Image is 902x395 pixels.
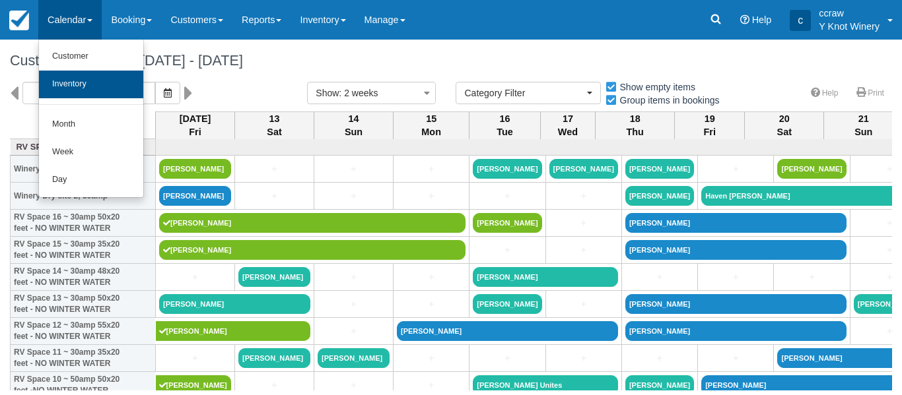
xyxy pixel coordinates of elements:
[159,159,231,179] a: [PERSON_NAME]
[819,20,880,33] p: Y Knot Winery
[790,10,811,31] div: c
[777,159,846,179] a: [PERSON_NAME]
[549,189,618,203] a: +
[318,189,390,203] a: +
[397,162,466,176] a: +
[701,162,770,176] a: +
[540,111,596,139] th: 17 Wed
[394,111,469,139] th: 15 Mon
[625,351,694,365] a: +
[318,297,390,311] a: +
[159,186,231,206] a: [PERSON_NAME]
[625,213,847,233] a: [PERSON_NAME]
[159,270,231,284] a: +
[339,88,378,98] span: : 2 weeks
[397,321,618,341] a: [PERSON_NAME]
[318,348,390,368] a: [PERSON_NAME]
[605,95,730,104] span: Group items in bookings
[473,189,541,203] a: +
[10,53,892,69] h1: Customer Calendar
[625,186,694,206] a: [PERSON_NAME]
[156,111,235,139] th: [DATE] Fri
[39,111,143,138] a: Month
[473,267,618,287] a: [PERSON_NAME]
[238,189,310,203] a: +
[38,40,144,198] ul: Calendar
[11,183,156,210] th: Winery Dry site 2, 30amp
[464,86,584,100] span: Category Filter
[549,351,618,365] a: +
[605,82,706,91] span: Show empty items
[397,270,466,284] a: +
[397,189,466,203] a: +
[238,379,310,392] a: +
[549,243,618,257] a: +
[238,267,310,287] a: [PERSON_NAME]
[473,159,541,179] a: [PERSON_NAME]
[752,15,772,25] span: Help
[605,90,728,110] label: Group items in bookings
[159,240,466,260] a: [PERSON_NAME]
[11,345,156,372] th: RV Space 11 ~ 30amp 35x20 feet - NO WINTER WATER
[819,7,880,20] p: ccraw
[159,294,310,314] a: [PERSON_NAME]
[318,324,390,338] a: +
[701,270,770,284] a: +
[473,213,541,233] a: [PERSON_NAME]
[14,141,153,154] a: RV Space Rentals
[39,138,143,166] a: Week
[9,11,29,30] img: checkfront-main-nav-mini-logo.png
[39,166,143,194] a: Day
[473,351,541,365] a: +
[473,243,541,257] a: +
[849,84,892,103] a: Print
[238,162,310,176] a: +
[11,318,156,345] th: RV Space 12 ~ 30amp 55x20 feet - NO WINTER WATER
[549,216,618,230] a: +
[469,111,540,139] th: 16 Tue
[238,348,310,368] a: [PERSON_NAME]
[675,111,745,139] th: 19 Fri
[159,213,466,233] a: [PERSON_NAME]
[318,379,390,392] a: +
[156,321,311,341] a: [PERSON_NAME]
[625,240,847,260] a: [PERSON_NAME]
[701,351,770,365] a: +
[473,375,618,395] a: [PERSON_NAME] Unites
[745,111,824,139] th: 20 Sat
[133,52,243,69] span: [DATE] - [DATE]
[625,321,847,341] a: [PERSON_NAME]
[456,82,601,104] button: Category Filter
[316,88,339,98] span: Show
[318,270,390,284] a: +
[318,162,390,176] a: +
[605,77,704,97] label: Show empty items
[235,111,314,139] th: 13 Sat
[625,294,847,314] a: [PERSON_NAME]
[314,111,394,139] th: 14 Sun
[156,375,232,395] a: [PERSON_NAME]
[473,294,541,314] a: [PERSON_NAME]
[596,111,675,139] th: 18 Thu
[39,43,143,71] a: Customer
[397,351,466,365] a: +
[159,351,231,365] a: +
[777,270,846,284] a: +
[740,15,749,24] i: Help
[39,71,143,98] a: Inventory
[397,379,466,392] a: +
[625,159,694,179] a: [PERSON_NAME]
[307,82,436,104] button: Show: 2 weeks
[549,297,618,311] a: +
[11,237,156,264] th: RV Space 15 ~ 30amp 35x20 feet - NO WINTER WATER
[803,84,847,103] a: Help
[625,270,694,284] a: +
[11,156,156,183] th: Winery Dry site 1, 30amp
[549,159,618,179] a: [PERSON_NAME]
[11,291,156,318] th: RV Space 13 ~ 30amp 50x20 feet - NO WINTER WATER
[625,375,694,395] a: [PERSON_NAME]
[11,210,156,237] th: RV Space 16 ~ 30amp 50x20 feet - NO WINTER WATER
[397,297,466,311] a: +
[11,264,156,291] th: RV Space 14 ~ 30amp 48x20 feet - NO WINTER WATER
